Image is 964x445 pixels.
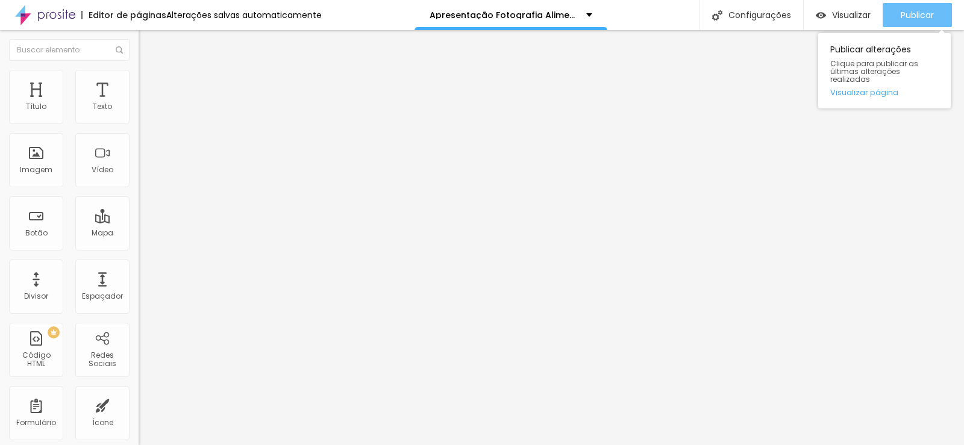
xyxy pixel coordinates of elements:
font: Publicar [901,9,934,21]
iframe: Editor [139,30,964,445]
button: Visualizar [804,3,883,27]
button: Publicar [883,3,952,27]
font: Alterações salvas automaticamente [166,9,322,21]
input: Buscar elemento [9,39,130,61]
font: Mapa [92,228,113,238]
a: Visualizar página [830,89,939,96]
font: Botão [25,228,48,238]
img: Ícone [712,10,722,20]
font: Configurações [728,9,791,21]
font: Texto [93,101,112,111]
font: Imagem [20,164,52,175]
font: Editor de páginas [89,9,166,21]
font: Redes Sociais [89,350,116,369]
img: view-1.svg [816,10,826,20]
font: Espaçador [82,291,123,301]
font: Publicar alterações [830,43,911,55]
font: Visualizar página [830,87,898,98]
font: Divisor [24,291,48,301]
font: Título [26,101,46,111]
font: Formulário [16,417,56,428]
font: Código HTML [22,350,51,369]
font: Apresentação Fotografia Alimentos [430,9,589,21]
font: Ícone [92,417,113,428]
img: Ícone [116,46,123,54]
font: Visualizar [832,9,871,21]
font: Clique para publicar as últimas alterações realizadas [830,58,918,84]
font: Vídeo [92,164,113,175]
